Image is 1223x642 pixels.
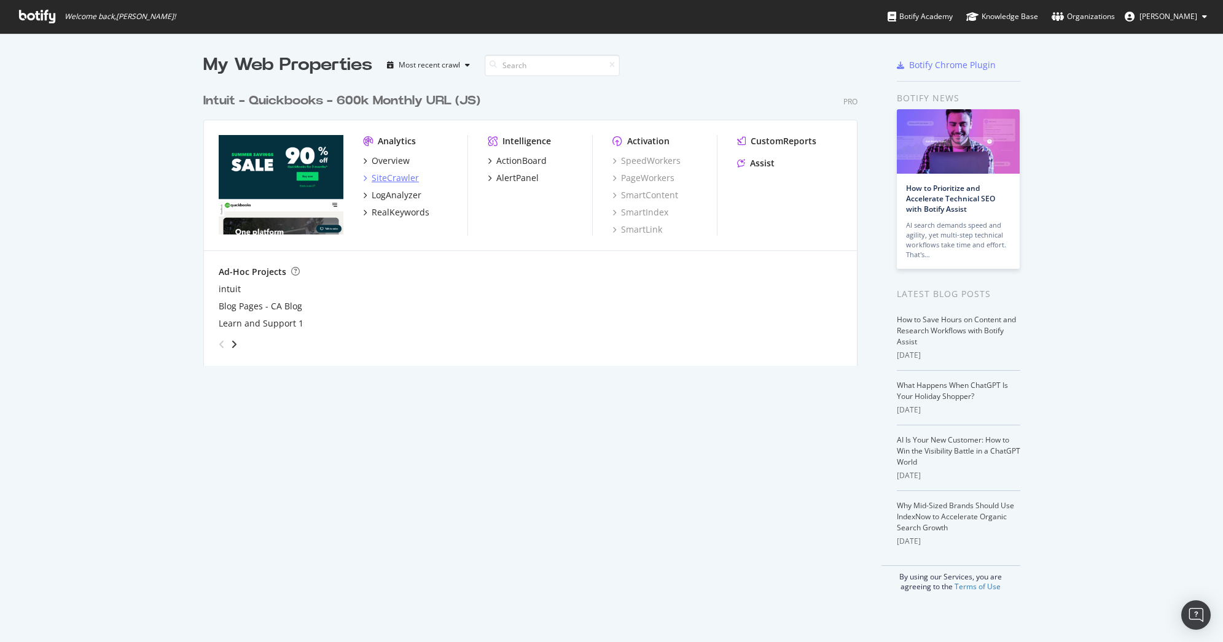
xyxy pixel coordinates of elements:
[219,317,303,330] a: Learn and Support 1
[627,135,670,147] div: Activation
[612,189,678,201] a: SmartContent
[750,157,775,169] div: Assist
[363,155,410,167] a: Overview
[612,206,668,219] a: SmartIndex
[897,435,1020,467] a: AI Is Your New Customer: How to Win the Visibility Battle in a ChatGPT World
[488,155,547,167] a: ActionBoard
[906,220,1010,260] div: AI search demands speed and agility, yet multi-step technical workflows take time and effort. Tha...
[897,470,1020,481] div: [DATE]
[909,59,996,71] div: Botify Chrome Plugin
[378,135,416,147] div: Analytics
[737,135,816,147] a: CustomReports
[219,300,302,312] a: Blog Pages - CA Blog
[496,172,539,184] div: AlertPanel
[897,91,1020,105] div: Botify news
[372,172,419,184] div: SiteCrawler
[1052,10,1115,23] div: Organizations
[203,92,480,110] div: Intuit - Quickbooks - 600k Monthly URL (JS)
[897,536,1020,547] div: [DATE]
[372,206,429,219] div: RealKeywords
[203,77,867,366] div: grid
[219,283,241,295] a: intuit
[203,53,372,77] div: My Web Properties
[363,189,421,201] a: LogAnalyzer
[897,287,1020,301] div: Latest Blog Posts
[1181,600,1211,630] div: Open Intercom Messenger
[488,172,539,184] a: AlertPanel
[897,314,1016,347] a: How to Save Hours on Content and Research Workflows with Botify Assist
[955,581,1001,592] a: Terms of Use
[64,12,176,21] span: Welcome back, [PERSON_NAME] !
[897,500,1014,533] a: Why Mid-Sized Brands Should Use IndexNow to Accelerate Organic Search Growth
[219,266,286,278] div: Ad-Hoc Projects
[363,206,429,219] a: RealKeywords
[382,55,475,75] button: Most recent crawl
[496,155,547,167] div: ActionBoard
[399,61,460,69] div: Most recent crawl
[372,155,410,167] div: Overview
[214,335,230,354] div: angle-left
[966,10,1038,23] div: Knowledge Base
[612,155,681,167] a: SpeedWorkers
[897,109,1020,174] img: How to Prioritize and Accelerate Technical SEO with Botify Assist
[612,223,662,236] a: SmartLink
[843,96,858,107] div: Pro
[1139,11,1197,21] span: Trevor Adrian
[1115,7,1217,26] button: [PERSON_NAME]
[906,183,995,214] a: How to Prioritize and Accelerate Technical SEO with Botify Assist
[502,135,551,147] div: Intelligence
[881,565,1020,592] div: By using our Services, you are agreeing to the
[363,172,419,184] a: SiteCrawler
[372,189,421,201] div: LogAnalyzer
[485,55,620,76] input: Search
[897,350,1020,361] div: [DATE]
[897,380,1008,401] a: What Happens When ChatGPT Is Your Holiday Shopper?
[897,404,1020,416] div: [DATE]
[203,92,485,110] a: Intuit - Quickbooks - 600k Monthly URL (JS)
[751,135,816,147] div: CustomReports
[897,59,996,71] a: Botify Chrome Plugin
[230,338,238,350] div: angle-right
[219,135,343,234] img: quickbooks.intuit.com
[888,10,953,23] div: Botify Academy
[737,157,775,169] a: Assist
[612,172,674,184] a: PageWorkers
